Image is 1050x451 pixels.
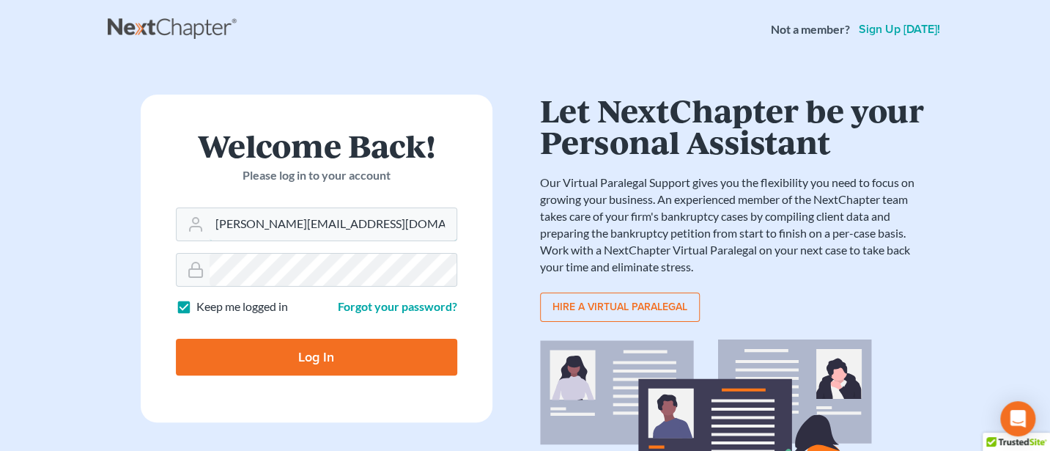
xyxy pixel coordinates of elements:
h1: Let NextChapter be your Personal Assistant [540,95,928,157]
strong: Not a member? [771,21,850,38]
h1: Welcome Back! [176,130,457,161]
div: Open Intercom Messenger [1000,401,1035,436]
input: Log In [176,339,457,375]
a: Sign up [DATE]! [856,23,943,35]
p: Our Virtual Paralegal Support gives you the flexibility you need to focus on growing your busines... [540,175,928,275]
input: Email Address [210,208,456,241]
a: Forgot your password? [338,299,457,313]
a: Hire a virtual paralegal [540,293,700,322]
p: Please log in to your account [176,167,457,184]
label: Keep me logged in [196,298,288,315]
